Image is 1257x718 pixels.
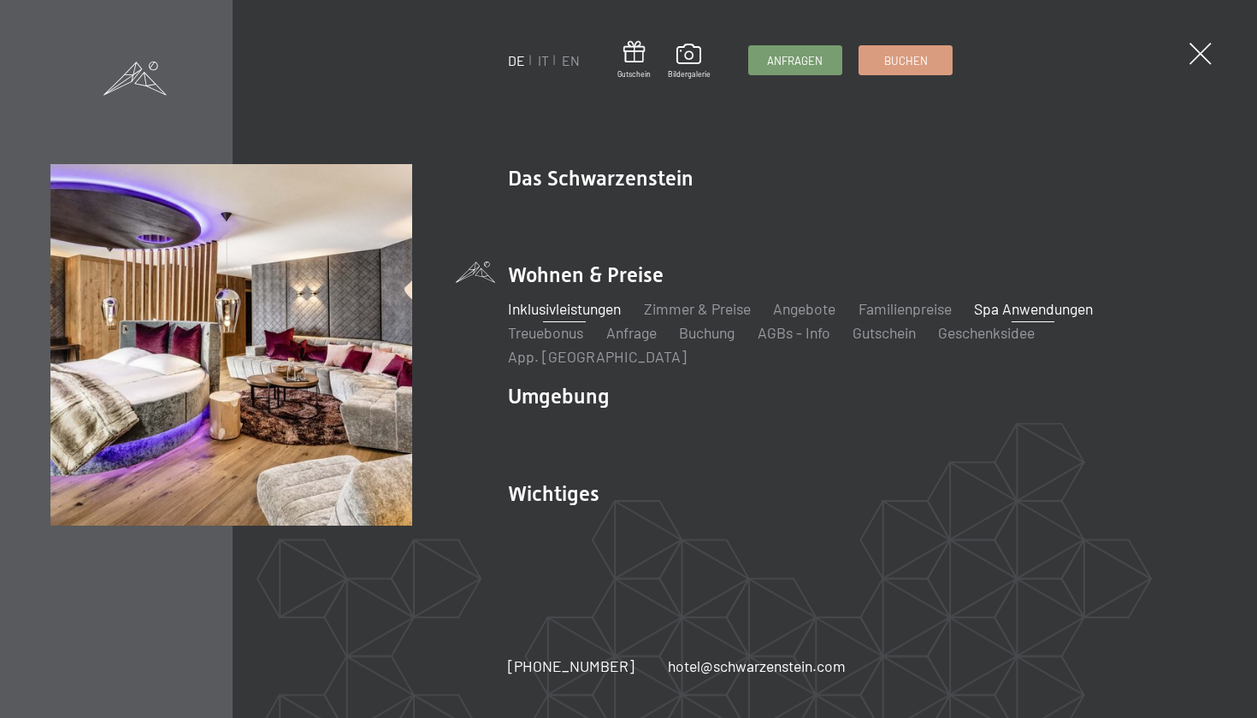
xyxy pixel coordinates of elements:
a: EN [562,52,580,68]
a: App. [GEOGRAPHIC_DATA] [508,347,687,366]
a: IT [538,52,549,68]
a: AGBs - Info [758,323,830,342]
span: [PHONE_NUMBER] [508,656,634,675]
a: [PHONE_NUMBER] [508,656,634,677]
a: Gutschein [853,323,916,342]
a: Anfrage [606,323,657,342]
a: Anfragen [749,46,841,74]
a: DE [508,52,525,68]
span: Gutschein [617,69,651,79]
span: Buchen [884,53,928,68]
a: Bildergalerie [668,44,711,79]
a: Buchung [679,323,735,342]
a: Familienpreise [859,299,952,318]
a: Angebote [773,299,835,318]
a: Spa Anwendungen [974,299,1093,318]
a: Inklusivleistungen [508,299,621,318]
a: Gutschein [617,41,651,79]
a: Zimmer & Preise [644,299,751,318]
a: Buchen [859,46,952,74]
a: Treuebonus [508,323,583,342]
span: Anfragen [767,53,823,68]
a: Geschenksidee [938,323,1035,342]
span: Bildergalerie [668,69,711,79]
a: hotel@schwarzenstein.com [668,656,846,677]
